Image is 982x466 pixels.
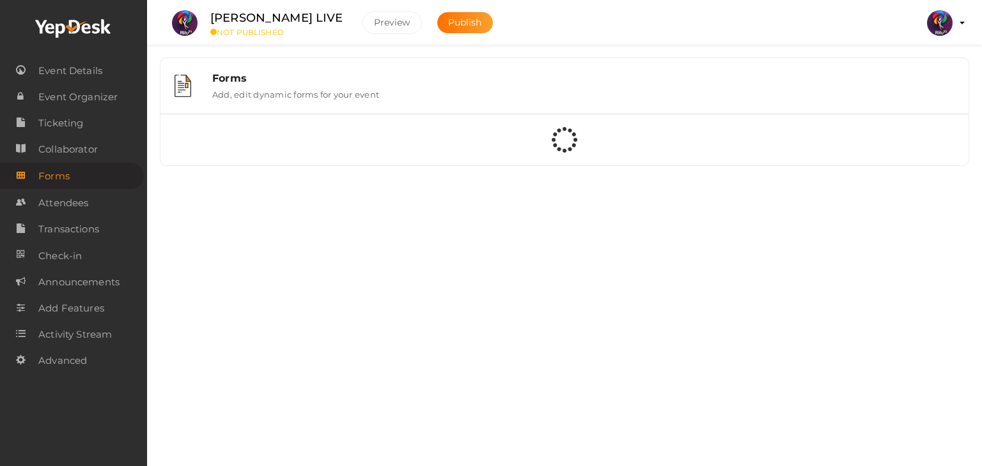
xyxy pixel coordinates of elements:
[38,216,99,242] span: Transactions
[38,348,87,373] span: Advanced
[167,90,962,102] a: Forms Add, edit dynamic forms for your event
[38,322,112,347] span: Activity Stream
[38,243,82,269] span: Check-in
[38,269,120,295] span: Announcements
[172,10,198,36] img: ROG1HZJP_small.png
[38,58,102,84] span: Event Details
[38,296,104,321] span: Add Features
[175,75,191,97] img: forms.svg
[927,10,953,36] img: 5BK8ZL5P_small.png
[38,190,88,216] span: Attendees
[210,9,343,27] label: [PERSON_NAME] LIVE
[38,110,83,136] span: Ticketing
[38,137,98,162] span: Collaborator
[212,72,955,84] div: Forms
[212,84,379,100] label: Add, edit dynamic forms for your event
[448,17,482,28] span: Publish
[38,163,70,189] span: Forms
[38,84,118,110] span: Event Organizer
[210,27,343,37] small: NOT PUBLISHED
[437,12,493,33] button: Publish
[362,11,422,34] button: Preview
